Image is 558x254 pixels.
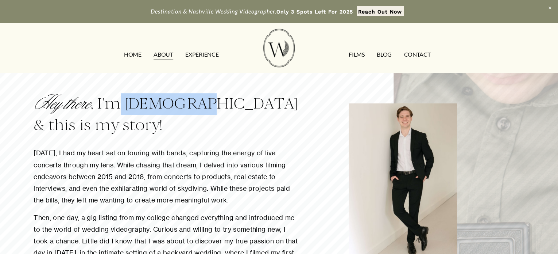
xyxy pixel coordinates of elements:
[124,49,142,61] a: HOME
[358,9,402,15] strong: Reach Out Now
[349,49,364,61] a: FILMS
[34,95,90,114] em: Hey there
[34,147,299,206] p: [DATE], I had my heart set on touring with bands, capturing the energy of live concerts through m...
[185,49,218,61] a: EXPERIENCE
[357,6,404,16] a: Reach Out Now
[404,49,430,61] a: CONTACT
[154,49,173,61] a: ABOUT
[263,29,295,67] img: Wild Fern Weddings
[34,93,299,136] h3: , I’m [DEMOGRAPHIC_DATA] & this is my story!
[377,49,392,61] a: Blog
